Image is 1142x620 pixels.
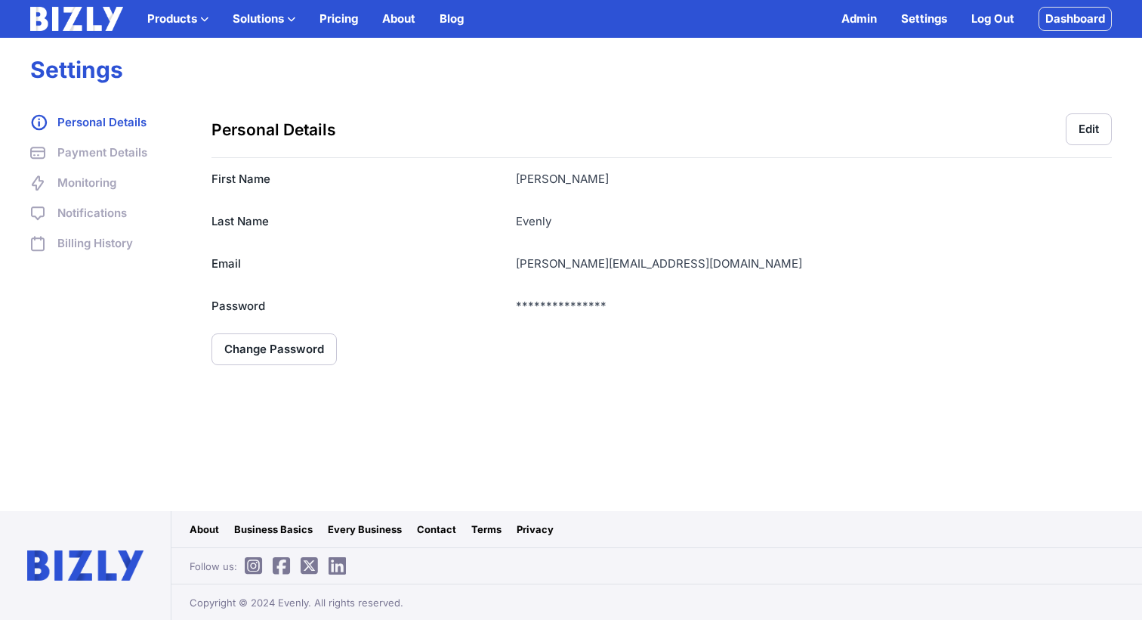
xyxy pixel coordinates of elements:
a: Admin [841,10,877,28]
dd: Evenly [516,212,1112,231]
a: Privacy [517,522,554,537]
a: Business Basics [234,522,313,537]
button: Edit [1066,113,1112,145]
dd: [PERSON_NAME] [516,170,1112,188]
a: Dashboard [1039,7,1112,31]
a: Log Out [971,10,1014,28]
dt: First Name [211,170,504,188]
a: Payment Details [30,144,181,162]
a: About [190,522,219,537]
span: Copyright © 2024 Evenly. All rights reserved. [190,595,403,610]
a: Contact [417,522,456,537]
dt: Last Name [211,212,504,231]
dt: Password [211,297,504,315]
a: Monitoring [30,174,181,192]
a: Notifications [30,204,181,222]
h3: Personal Details [211,119,336,140]
span: Follow us: [190,559,353,574]
a: Blog [440,10,464,28]
a: Pricing [319,10,358,28]
a: Change Password [211,333,337,365]
button: Solutions [233,10,295,28]
a: About [382,10,415,28]
dd: [PERSON_NAME][EMAIL_ADDRESS][DOMAIN_NAME] [516,255,1112,273]
a: Settings [901,10,947,28]
dt: Email [211,255,504,273]
a: Every Business [328,522,402,537]
a: Personal Details [30,113,181,132]
button: Products [147,10,208,28]
a: Billing History [30,234,181,253]
a: Terms [471,522,502,537]
h1: Settings [30,56,1112,83]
